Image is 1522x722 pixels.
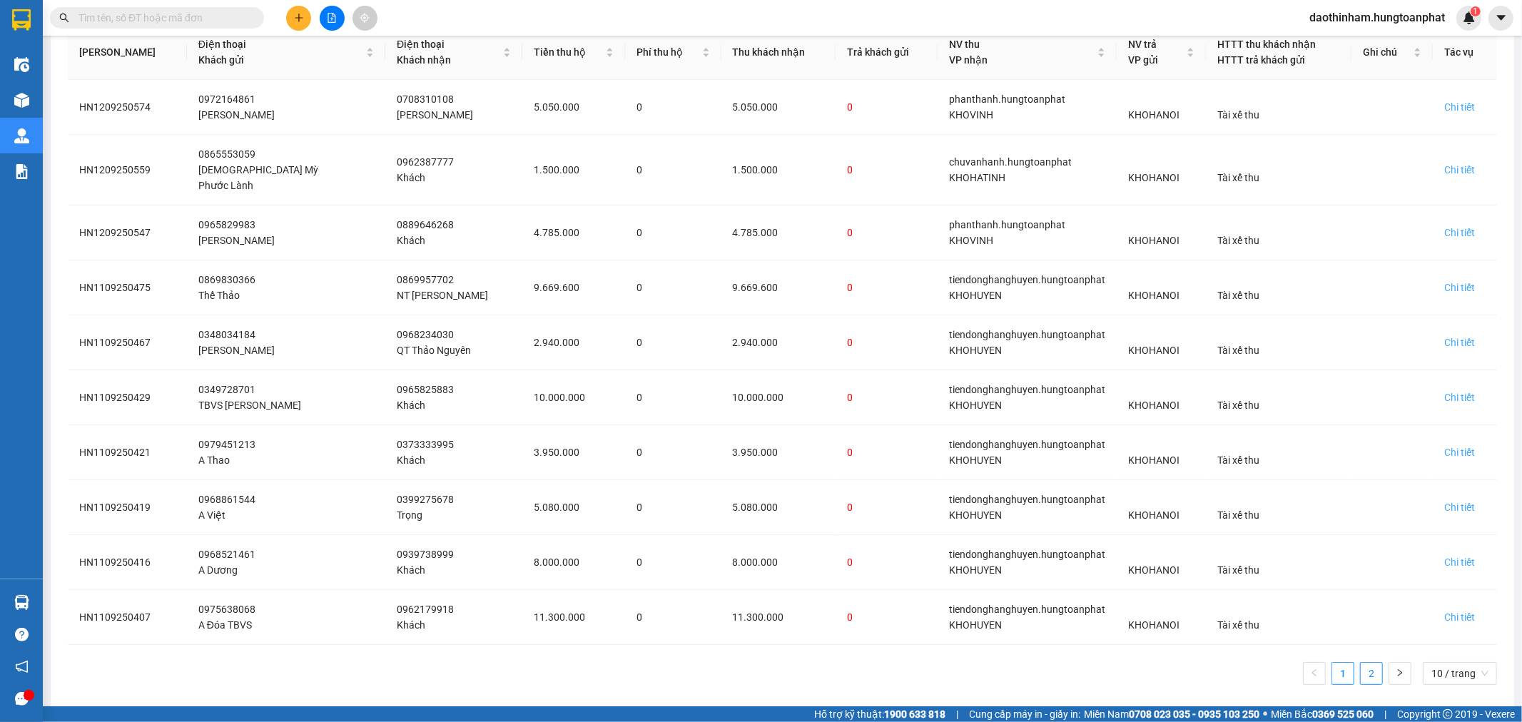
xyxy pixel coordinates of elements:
img: logo-vxr [12,9,31,31]
button: plus [286,6,311,31]
span: KHOHUYEN [949,290,1002,301]
span: KHOVINH [949,235,993,246]
span: NV trả [1128,39,1157,50]
span: 0 [636,556,642,568]
span: KHOHANOI [1128,619,1179,631]
span: KHOHUYEN [949,454,1002,466]
span: tiendonghanghuyen.hungtoanphat [949,494,1105,505]
button: right [1389,662,1411,685]
span: [PERSON_NAME] [198,235,275,246]
span: ⚪️ [1263,711,1267,717]
div: 9.669.600 [534,280,614,295]
span: Khách [397,454,425,466]
span: 0 [636,447,642,458]
div: 3.950.000 [733,444,825,460]
div: 4.785.000 [733,225,825,240]
div: 0 [847,335,926,350]
span: 0869957702 [397,274,454,285]
span: 0962179918 [397,604,454,615]
div: 5.050.000 [733,99,825,115]
div: 3.950.000 [534,444,614,460]
span: Khách [397,619,425,631]
span: question-circle [15,628,29,641]
span: Tài xế thu [1217,109,1259,121]
span: Tài xế thu [1217,400,1259,411]
td: HN1209250559 [68,135,187,205]
span: 0869830366 [198,274,255,285]
span: Miền Bắc [1271,706,1374,722]
div: 8.000.000 [534,554,614,570]
span: KHOVINH [949,109,993,121]
span: 0889646268 [397,219,454,230]
th: Trả khách gửi [836,25,938,80]
span: A Dương [198,564,238,576]
div: Chi tiết đơn hàng [1444,499,1475,515]
div: 0 [847,280,926,295]
input: Tìm tên, số ĐT hoặc mã đơn [78,10,247,26]
div: 1.500.000 [733,162,825,178]
span: TBVS [PERSON_NAME] [198,400,301,411]
a: 1 [1332,663,1354,684]
th: [PERSON_NAME] [68,25,187,80]
span: A Việt [198,509,225,521]
span: Tài xế thu [1217,619,1259,631]
div: 2.940.000 [534,335,614,350]
span: VP gửi [1128,54,1158,66]
div: 0 [847,162,926,178]
span: Trọng [397,509,422,521]
span: [PERSON_NAME] [198,109,275,121]
span: 0348034184 [198,329,255,340]
span: Thế Thảo [198,290,240,301]
img: warehouse-icon [14,595,29,610]
span: Khách [397,172,425,183]
div: Chi tiết đơn hàng [1444,99,1475,115]
div: 0 [847,390,926,405]
img: solution-icon [14,164,29,179]
div: Chi tiết đơn hàng [1444,162,1475,178]
div: 0 [847,225,926,240]
div: 9.669.600 [733,280,825,295]
span: Khách [397,235,425,246]
td: HN1109250416 [68,535,187,590]
span: Tài xế thu [1217,172,1259,183]
span: 0968234030 [397,329,454,340]
span: Khách [397,564,425,576]
div: 4.785.000 [534,225,614,240]
span: NT [PERSON_NAME] [397,290,488,301]
img: warehouse-icon [14,128,29,143]
li: 2 [1360,662,1383,685]
span: Tài xế thu [1217,345,1259,356]
span: 0 [636,392,642,403]
span: 0349728701 [198,384,255,395]
sup: 1 [1471,6,1481,16]
span: plus [294,13,304,23]
span: Cung cấp máy in - giấy in: [969,706,1080,722]
div: 0 [847,499,926,515]
span: | [1384,706,1386,722]
div: 5.080.000 [733,499,825,515]
span: Điện thoại [198,39,246,50]
div: 0 [847,99,926,115]
span: KHOHANOI [1128,235,1179,246]
span: phanthanh.hungtoanphat [949,219,1065,230]
span: 0373333995 [397,439,454,450]
span: Khách [397,400,425,411]
span: Tài xế thu [1217,235,1259,246]
td: HN1109250421 [68,425,187,480]
span: KHOHANOI [1128,509,1179,521]
span: NV thu [949,39,980,50]
div: 11.300.000 [534,609,614,625]
strong: 1900 633 818 [884,708,945,720]
span: phanthanh.hungtoanphat [949,93,1065,105]
span: 0965829983 [198,219,255,230]
span: KHOHANOI [1128,564,1179,576]
div: 2.940.000 [733,335,825,350]
button: caret-down [1488,6,1513,31]
span: tiendonghanghuyen.hungtoanphat [949,604,1105,615]
td: HN1109250467 [68,315,187,370]
div: 10.000.000 [733,390,825,405]
span: left [1310,668,1319,677]
span: Miền Nam [1084,706,1259,722]
td: HN1109250429 [68,370,187,425]
span: Phí thu hộ [636,44,699,60]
